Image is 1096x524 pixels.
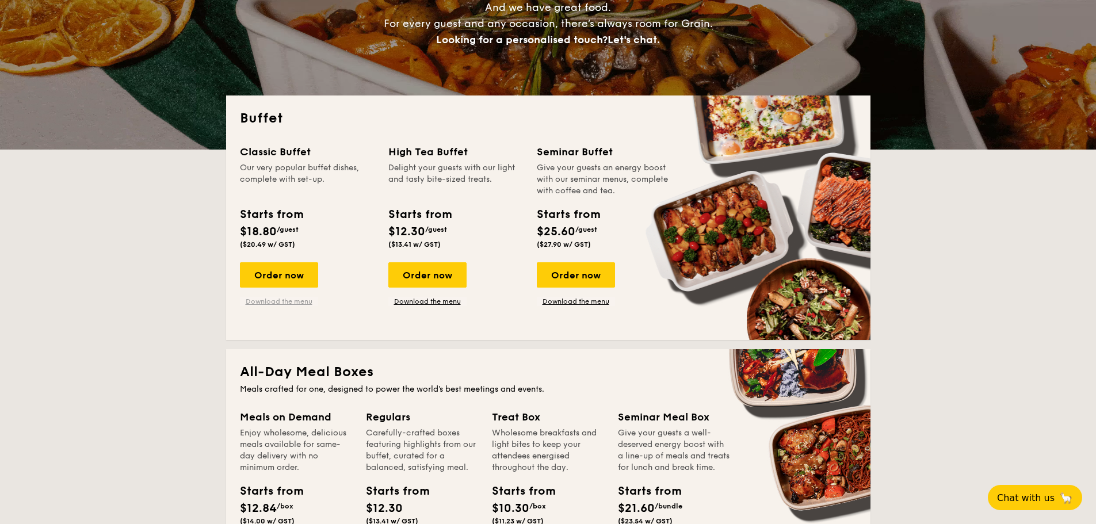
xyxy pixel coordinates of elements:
[1059,491,1073,504] span: 🦙
[388,225,425,239] span: $12.30
[240,225,277,239] span: $18.80
[618,502,655,515] span: $21.60
[366,483,418,500] div: Starts from
[388,240,441,248] span: ($13.41 w/ GST)
[618,427,730,473] div: Give your guests a well-deserved energy boost with a line-up of meals and treats for lunch and br...
[240,363,857,381] h2: All-Day Meal Boxes
[537,162,671,197] div: Give your guests an energy boost with our seminar menus, complete with coffee and tea.
[240,502,277,515] span: $12.84
[537,262,615,288] div: Order now
[240,409,352,425] div: Meals on Demand
[384,1,713,46] span: And we have great food. For every guest and any occasion, there’s always room for Grain.
[618,409,730,425] div: Seminar Meal Box
[492,409,604,425] div: Treat Box
[240,427,352,473] div: Enjoy wholesome, delicious meals available for same-day delivery with no minimum order.
[492,427,604,473] div: Wholesome breakfasts and light bites to keep your attendees energised throughout the day.
[240,384,857,395] div: Meals crafted for one, designed to power the world's best meetings and events.
[240,144,375,160] div: Classic Buffet
[240,162,375,197] div: Our very popular buffet dishes, complete with set-up.
[529,502,546,510] span: /box
[277,225,299,234] span: /guest
[655,502,682,510] span: /bundle
[537,240,591,248] span: ($27.90 w/ GST)
[388,297,467,306] a: Download the menu
[436,33,608,46] span: Looking for a personalised touch?
[537,297,615,306] a: Download the menu
[492,502,529,515] span: $10.30
[492,483,544,500] div: Starts from
[537,144,671,160] div: Seminar Buffet
[388,162,523,197] div: Delight your guests with our light and tasty bite-sized treats.
[425,225,447,234] span: /guest
[366,427,478,473] div: Carefully-crafted boxes featuring highlights from our buffet, curated for a balanced, satisfying ...
[388,144,523,160] div: High Tea Buffet
[618,483,670,500] div: Starts from
[988,485,1082,510] button: Chat with us🦙
[366,502,403,515] span: $12.30
[608,33,660,46] span: Let's chat.
[240,206,303,223] div: Starts from
[277,502,293,510] span: /box
[575,225,597,234] span: /guest
[537,225,575,239] span: $25.60
[366,409,478,425] div: Regulars
[388,206,451,223] div: Starts from
[240,240,295,248] span: ($20.49 w/ GST)
[537,206,599,223] div: Starts from
[240,262,318,288] div: Order now
[997,492,1055,503] span: Chat with us
[388,262,467,288] div: Order now
[240,297,318,306] a: Download the menu
[240,109,857,128] h2: Buffet
[240,483,292,500] div: Starts from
